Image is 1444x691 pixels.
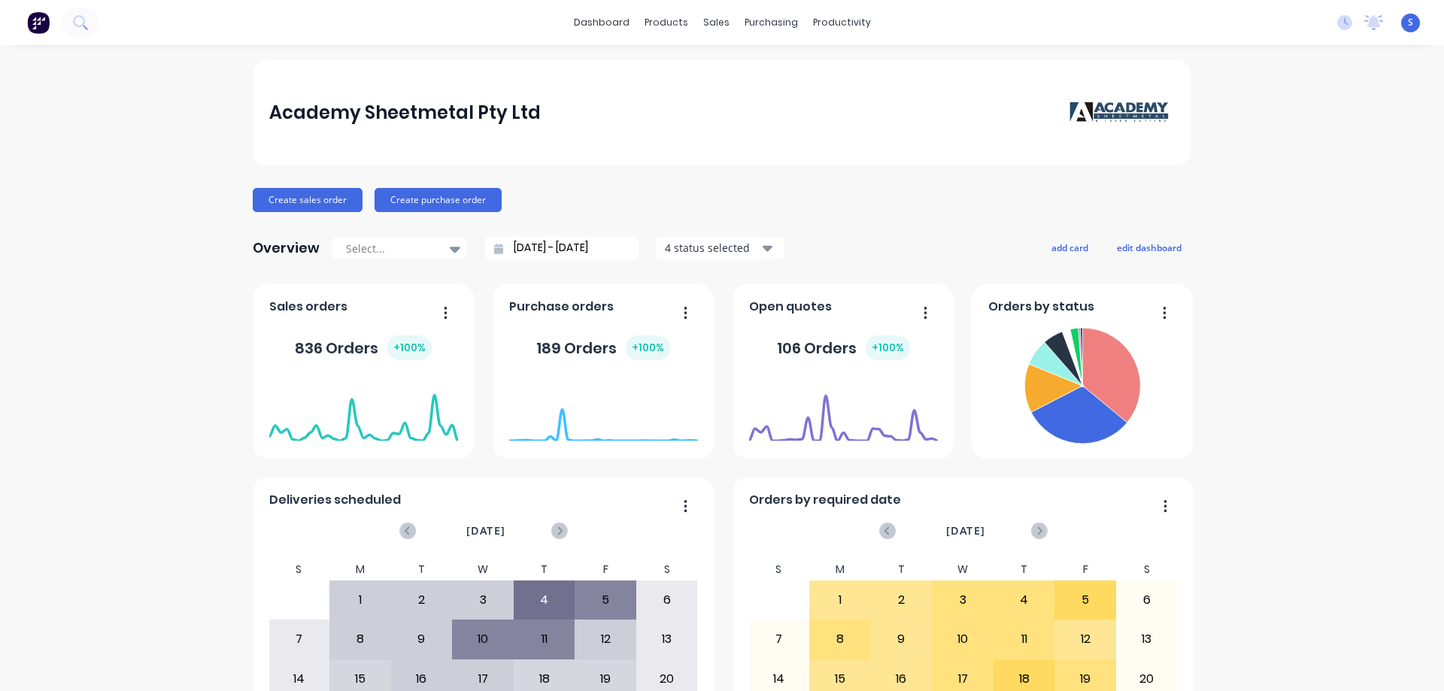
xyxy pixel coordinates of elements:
div: 2 [392,581,452,619]
div: + 100 % [626,335,670,360]
div: 11 [994,620,1054,658]
div: F [575,559,636,580]
div: T [994,559,1055,580]
div: S [1116,559,1178,580]
div: M [809,559,871,580]
div: 9 [872,620,932,658]
div: 13 [637,620,697,658]
div: 6 [1117,581,1177,619]
div: 9 [392,620,452,658]
button: add card [1042,238,1098,257]
span: Purchase orders [509,298,614,316]
div: 10 [453,620,513,658]
img: Academy Sheetmetal Pty Ltd [1069,102,1175,124]
div: 5 [575,581,636,619]
span: [DATE] [466,523,505,539]
div: 11 [514,620,575,658]
div: 836 Orders [295,335,432,360]
div: + 100 % [387,335,432,360]
button: Create purchase order [375,188,502,212]
button: edit dashboard [1107,238,1191,257]
div: W [452,559,514,580]
div: products [637,11,696,34]
button: Create sales order [253,188,363,212]
div: Academy Sheetmetal Pty Ltd [269,98,541,128]
div: M [329,559,391,580]
div: 3 [453,581,513,619]
div: 189 Orders [536,335,670,360]
span: Open quotes [749,298,832,316]
div: 12 [1055,620,1115,658]
img: Factory [27,11,50,34]
div: 10 [933,620,993,658]
div: + 100 % [866,335,910,360]
div: 8 [810,620,870,658]
div: S [636,559,698,580]
div: 4 [994,581,1054,619]
div: 4 [514,581,575,619]
div: 1 [810,581,870,619]
div: 106 Orders [777,335,910,360]
div: productivity [805,11,878,34]
div: 13 [1117,620,1177,658]
button: 4 status selected [657,237,784,259]
div: S [748,559,810,580]
div: 3 [933,581,993,619]
span: Orders by required date [749,491,901,509]
span: Orders by status [988,298,1094,316]
div: sales [696,11,737,34]
div: 2 [872,581,932,619]
div: 1 [330,581,390,619]
div: 5 [1055,581,1115,619]
span: Sales orders [269,298,347,316]
span: S [1408,16,1413,29]
div: purchasing [737,11,805,34]
div: 12 [575,620,636,658]
div: Overview [253,233,320,263]
div: T [871,559,933,580]
div: F [1054,559,1116,580]
div: 7 [749,620,809,658]
a: dashboard [566,11,637,34]
div: 4 status selected [665,240,760,256]
div: 8 [330,620,390,658]
div: W [932,559,994,580]
div: T [391,559,453,580]
div: 6 [637,581,697,619]
span: [DATE] [946,523,985,539]
div: S [268,559,330,580]
div: T [514,559,575,580]
div: 7 [269,620,329,658]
